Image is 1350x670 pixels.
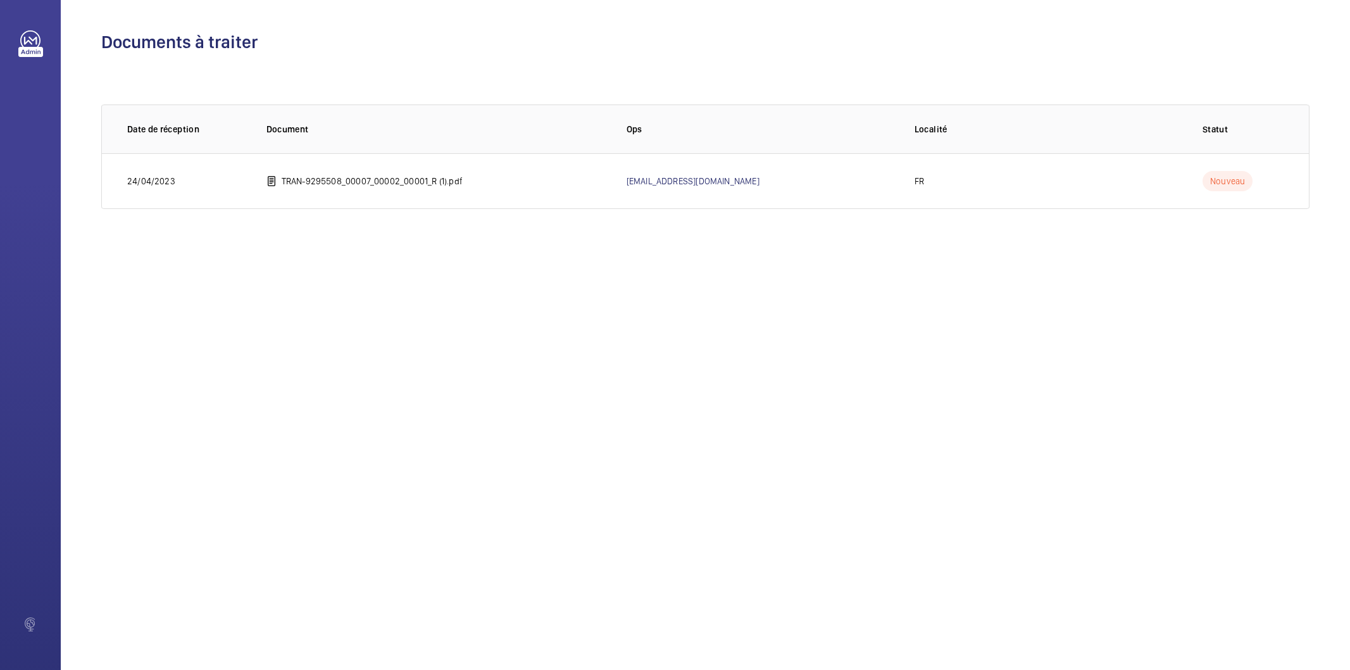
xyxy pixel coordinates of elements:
p: Ops [627,123,894,136]
p: Statut [1203,123,1284,136]
p: Date de réception [127,123,246,136]
p: Localité [915,123,1182,136]
p: TRAN-9295508_00007_00002_00001_R (1).pdf [282,175,463,187]
a: [EMAIL_ADDRESS][DOMAIN_NAME] [627,176,759,186]
p: 24/04/2023 [127,175,175,187]
p: Nouveau [1203,171,1253,191]
h1: Documents à traiter [101,30,1309,54]
p: Document [266,123,606,136]
p: FR [915,175,924,187]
